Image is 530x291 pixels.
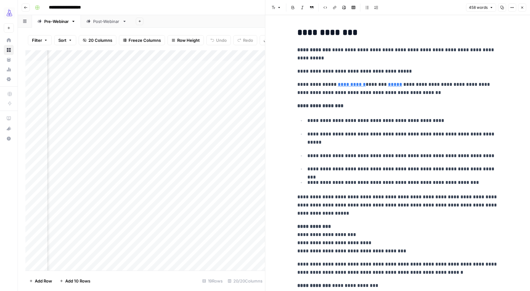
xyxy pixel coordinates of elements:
span: Freeze Columns [129,37,161,43]
span: Row Height [177,37,200,43]
img: AirOps Growth Logo [4,7,15,19]
button: Workspace: AirOps Growth [4,5,14,21]
div: 20/20 Columns [225,276,265,286]
a: Browse [4,45,14,55]
a: Usage [4,64,14,74]
a: AirOps Academy [4,113,14,124]
a: Pre-Webinar [32,15,81,28]
button: 458 words [466,3,496,12]
button: Sort [54,35,76,45]
button: Add 10 Rows [56,276,94,286]
button: Add Row [25,276,56,286]
span: 458 words [469,5,488,10]
a: Post-Webinar [81,15,132,28]
button: 20 Columns [79,35,116,45]
span: Redo [243,37,253,43]
div: What's new? [4,124,13,133]
div: 19 Rows [200,276,225,286]
span: Add 10 Rows [65,278,90,284]
button: Row Height [167,35,204,45]
span: Sort [58,37,66,43]
div: Post-Webinar [93,18,120,25]
button: Redo [233,35,257,45]
span: Undo [216,37,227,43]
button: What's new? [4,124,14,134]
button: Help + Support [4,134,14,144]
a: Home [4,35,14,45]
button: Undo [206,35,231,45]
a: Settings [4,74,14,84]
span: 20 Columns [88,37,112,43]
div: Pre-Webinar [44,18,69,25]
a: Your Data [4,55,14,65]
span: Filter [32,37,42,43]
button: Filter [28,35,52,45]
button: Freeze Columns [119,35,165,45]
span: Add Row [35,278,52,284]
